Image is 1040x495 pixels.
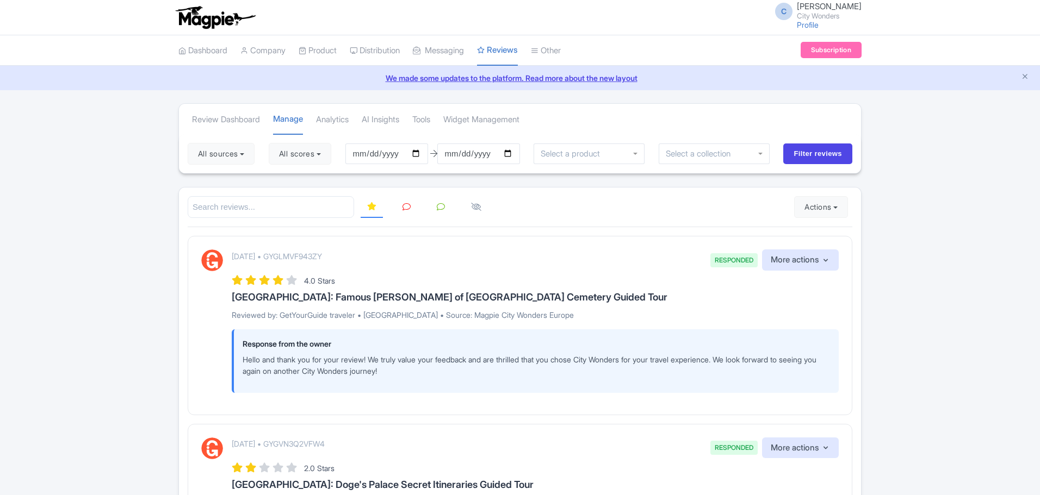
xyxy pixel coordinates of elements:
button: All scores [269,143,331,165]
p: [DATE] • GYGLMVF943ZY [232,250,322,262]
img: GetYourGuide Logo [201,437,223,459]
a: Other [531,36,561,66]
button: More actions [762,249,839,271]
a: Tools [412,105,430,135]
p: Response from the owner [243,338,830,349]
span: 4.0 Stars [304,276,335,285]
span: RESPONDED [710,441,758,455]
a: Review Dashboard [192,105,260,135]
button: Close announcement [1021,71,1029,84]
h3: [GEOGRAPHIC_DATA]: Doge's Palace Secret Itineraries Guided Tour [232,479,839,490]
a: Dashboard [178,36,227,66]
a: Product [299,36,337,66]
a: Manage [273,104,303,135]
button: Actions [794,196,848,218]
button: More actions [762,437,839,459]
a: C [PERSON_NAME] City Wonders [769,2,862,20]
p: Hello and thank you for your review! We truly value your feedback and are thrilled that you chose... [243,354,830,377]
a: Subscription [801,42,862,58]
small: City Wonders [797,12,862,20]
a: Messaging [413,36,464,66]
p: Reviewed by: GetYourGuide traveler • [GEOGRAPHIC_DATA] • Source: Magpie City Wonders Europe [232,309,839,321]
a: We made some updates to the platform. Read more about the new layout [7,72,1033,84]
a: Company [240,36,286,66]
a: Distribution [350,36,400,66]
img: GetYourGuide Logo [201,249,223,271]
input: Select a collection [666,149,738,159]
span: RESPONDED [710,253,758,267]
img: logo-ab69f6fb50320c5b225c76a69d11143b.png [173,5,257,29]
a: Reviews [477,35,518,66]
span: C [775,3,793,20]
button: All sources [188,143,255,165]
a: AI Insights [362,105,399,135]
span: [PERSON_NAME] [797,1,862,11]
a: Profile [797,20,819,29]
a: Widget Management [443,105,519,135]
p: [DATE] • GYGVN3Q2VFW4 [232,438,325,449]
span: 2.0 Stars [304,463,335,473]
input: Search reviews... [188,196,354,218]
input: Select a product [541,149,606,159]
input: Filter reviews [783,143,852,164]
h3: [GEOGRAPHIC_DATA]: Famous [PERSON_NAME] of [GEOGRAPHIC_DATA] Cemetery Guided Tour [232,292,839,303]
a: Analytics [316,105,349,135]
